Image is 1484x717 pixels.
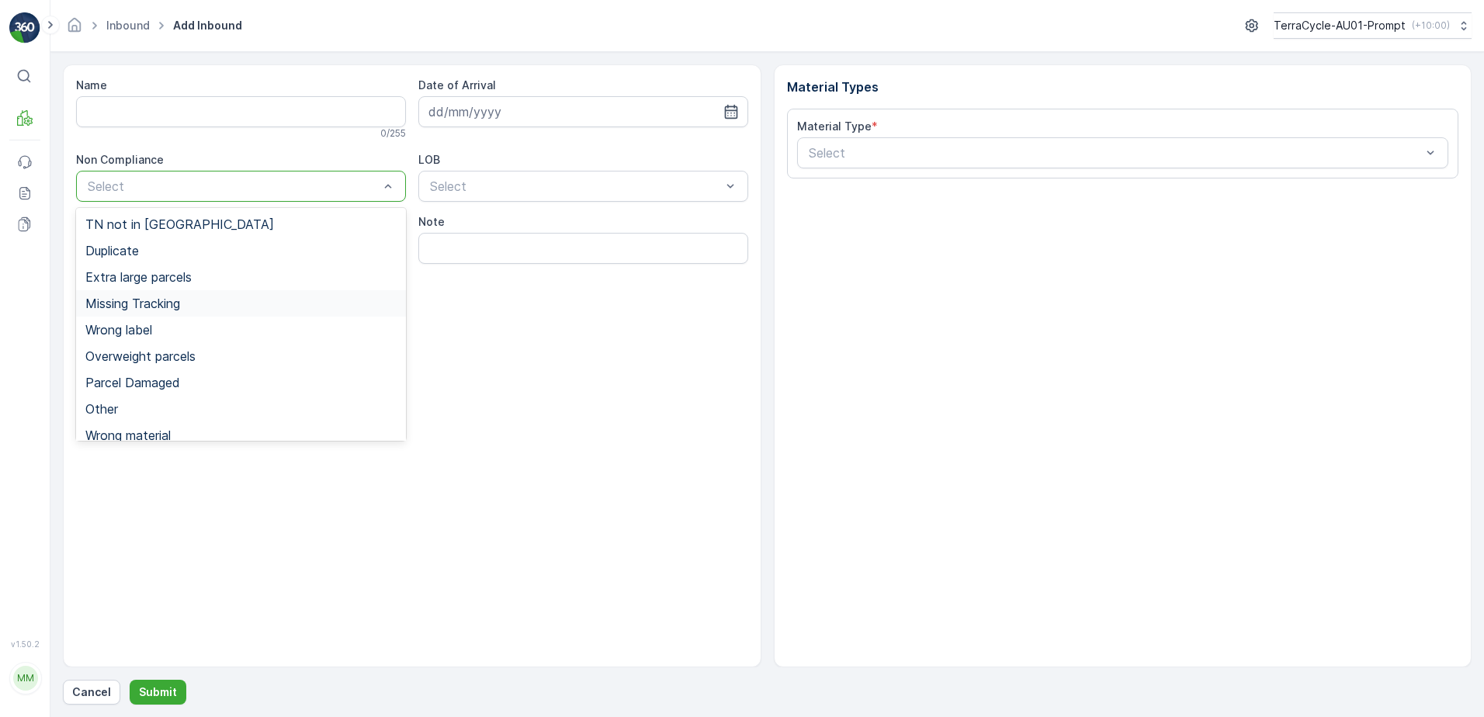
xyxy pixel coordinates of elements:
label: Material Type [797,119,872,133]
label: Non Compliance [76,153,164,166]
span: [DATE] [82,280,119,293]
label: Name [76,78,107,92]
label: Date of Arrival [418,78,496,92]
a: Homepage [66,23,83,36]
span: Name : [13,255,51,268]
span: First Weight : [13,306,88,319]
p: Select [809,144,1422,162]
a: Inbound [106,19,150,32]
span: Arrive Date : [13,280,82,293]
span: Parcel Damaged [85,376,180,390]
span: TN not in [GEOGRAPHIC_DATA] [85,217,274,231]
span: Overweight parcels [85,349,196,363]
span: Missing Tracking [85,296,180,310]
input: dd/mm/yyyy [418,96,748,127]
p: 0 / 255 [380,127,406,140]
p: Material Types [787,78,1459,96]
span: Last Weight : [13,383,87,396]
button: Submit [130,680,186,705]
p: Submit [139,684,177,700]
span: Net Amount : [13,357,86,370]
p: Cancel [72,684,111,700]
span: 2.3 kg [88,306,121,319]
span: 01993126509999989136LJ8503398901000650305 [51,255,324,268]
span: 2.3 kg [86,357,120,370]
button: Cancel [63,680,120,705]
label: LOB [418,153,440,166]
span: AU-PI0001 I Beauty and homecare [95,331,279,345]
span: Extra large parcels [85,270,192,284]
span: Material Type : [13,331,95,345]
span: 0 kg [87,383,110,396]
p: TerraCycle-AU01-Prompt [1274,18,1406,33]
div: MM [13,666,38,691]
p: ( +10:00 ) [1412,19,1450,32]
span: Duplicate [85,244,139,258]
span: Wrong material [85,428,171,442]
span: Wrong label [85,323,152,337]
p: Select [430,177,721,196]
span: Other [85,402,118,416]
p: 01993126509999989136LJ8503398901000650305 [577,13,904,32]
button: TerraCycle-AU01-Prompt(+10:00) [1274,12,1472,39]
p: Select [88,177,379,196]
span: v 1.50.2 [9,639,40,649]
button: MM [9,652,40,705]
img: logo [9,12,40,43]
label: Note [418,215,445,228]
span: Add Inbound [170,18,245,33]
